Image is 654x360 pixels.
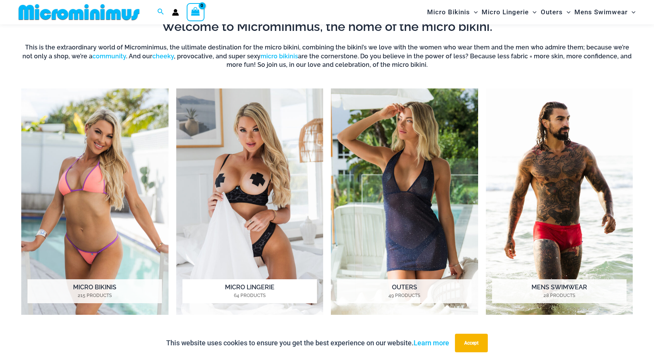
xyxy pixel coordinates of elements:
[529,2,536,22] span: Menu Toggle
[337,279,472,303] h2: Outers
[492,279,627,303] h2: Mens Swimwear
[176,88,324,314] a: Visit product category Micro Lingerie
[425,2,480,22] a: Micro BikinisMenu ToggleMenu Toggle
[261,53,298,60] a: micro bikinis
[572,2,637,22] a: Mens SwimwearMenu ToggleMenu Toggle
[176,88,324,314] img: Micro Lingerie
[455,334,488,352] button: Accept
[486,88,633,314] a: Visit product category Mens Swimwear
[92,53,126,60] a: community
[574,2,628,22] span: Mens Swimwear
[21,19,633,35] h2: Welcome to Microminimus, the home of the micro bikini.
[172,9,179,16] a: Account icon link
[331,88,478,314] img: Outers
[482,2,529,22] span: Micro Lingerie
[27,279,162,303] h2: Micro Bikinis
[182,279,317,303] h2: Micro Lingerie
[628,2,635,22] span: Menu Toggle
[166,337,449,349] p: This website uses cookies to ensure you get the best experience on our website.
[414,339,449,347] a: Learn more
[331,88,478,314] a: Visit product category Outers
[427,2,470,22] span: Micro Bikinis
[152,53,174,60] a: cheeky
[424,1,639,23] nav: Site Navigation
[15,3,143,21] img: MM SHOP LOGO FLAT
[21,43,633,69] h6: This is the extraordinary world of Microminimus, the ultimate destination for the micro bikini, c...
[539,2,572,22] a: OutersMenu ToggleMenu Toggle
[541,2,563,22] span: Outers
[337,292,472,299] mark: 49 Products
[486,88,633,314] img: Mens Swimwear
[187,3,204,21] a: View Shopping Cart, empty
[563,2,571,22] span: Menu Toggle
[480,2,538,22] a: Micro LingerieMenu ToggleMenu Toggle
[27,292,162,299] mark: 215 Products
[492,292,627,299] mark: 28 Products
[21,88,169,314] a: Visit product category Micro Bikinis
[182,292,317,299] mark: 64 Products
[470,2,478,22] span: Menu Toggle
[157,7,164,17] a: Search icon link
[21,88,169,314] img: Micro Bikinis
